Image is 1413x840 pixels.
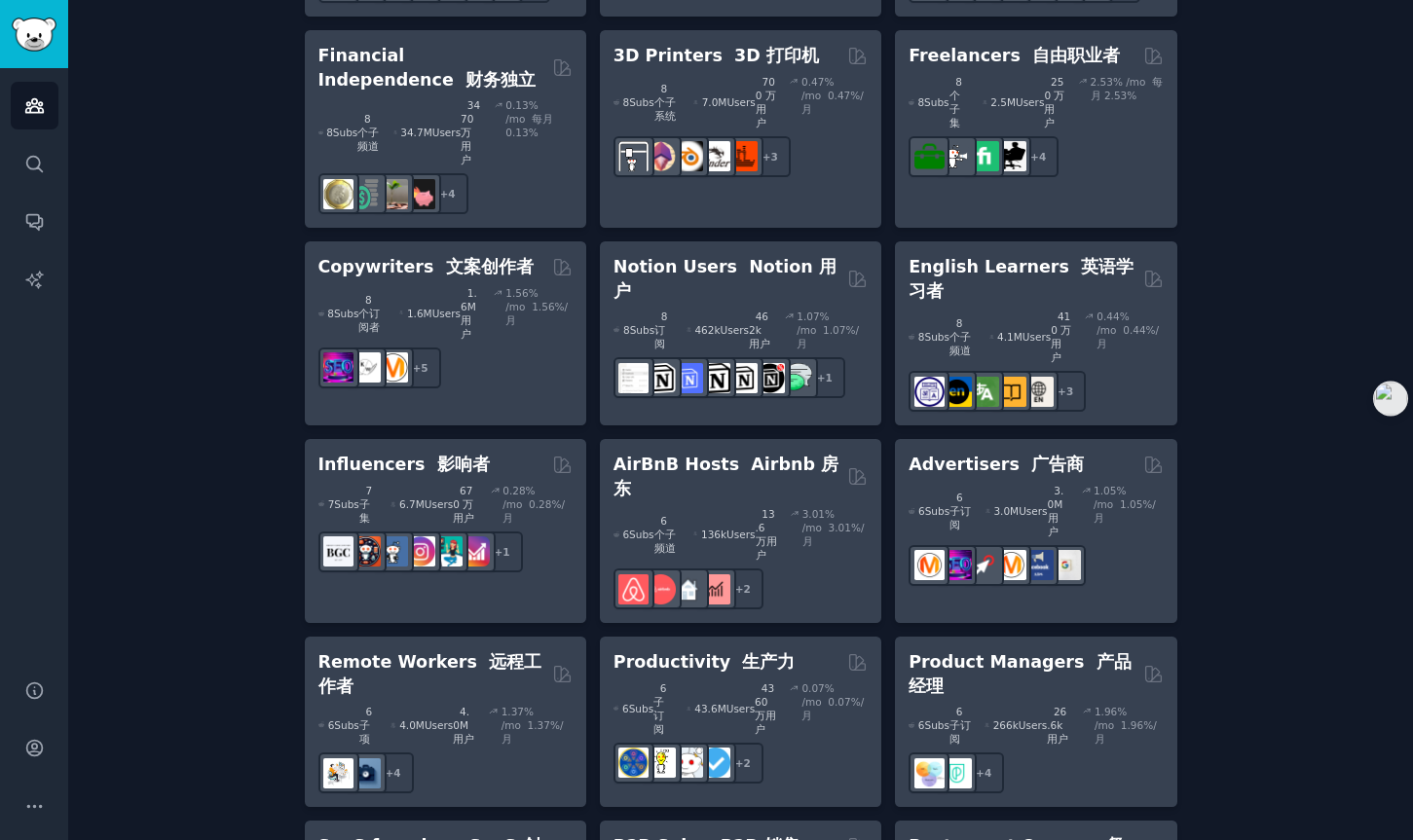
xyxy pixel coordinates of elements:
font: 0.28%/月 [502,498,565,524]
font: 财务独立 [465,70,536,90]
h2: English Learners [909,255,1135,303]
font: 3470 万用户 [461,99,480,165]
img: UKPersonalFinance [323,179,353,209]
img: ProductManagement [914,758,945,788]
div: 8 Sub s [614,75,681,129]
div: + 4 [1018,136,1059,177]
img: Learn_English [1023,377,1054,407]
font: 6 个子频道 [654,515,676,554]
font: 文案创作者 [446,257,534,276]
img: FacebookAds [1023,550,1054,580]
div: 1.07 % /mo [797,310,868,350]
div: 6 Sub s [909,484,972,538]
div: 1.56 % /mo [505,286,573,341]
img: BestNotionTemplates [755,363,785,393]
img: googleads [1051,550,1081,580]
div: 0.44 % /mo [1097,310,1163,364]
font: 250 万用户 [1044,76,1064,128]
font: 1.96%/月 [1095,719,1157,745]
div: 8 Sub s [614,310,673,350]
img: productivity [673,748,703,778]
h2: Product Managers [909,650,1135,698]
img: InstagramMarketing [405,536,435,566]
h2: Influencers [318,453,490,477]
img: 3Dmodeling [646,141,676,171]
div: 6 Sub s [614,507,680,562]
img: blender [673,141,703,171]
div: + 1 [804,357,845,398]
img: language_exchange [969,377,999,407]
div: 0.28 % /mo [502,484,573,525]
font: 462k 用户 [749,310,770,349]
img: Fire [378,179,408,209]
font: 8 订阅 [654,310,667,349]
div: + 4 [373,752,414,793]
img: work [351,758,381,788]
div: 7.0M Users [693,75,775,129]
div: 6 Sub s [318,705,378,746]
img: SEO [942,550,972,580]
font: 影响者 [437,455,490,474]
img: Notiontemplates [618,363,649,393]
div: + 3 [1045,371,1086,412]
font: 6 子项 [359,706,372,745]
img: BeautyGuruChatter [323,536,353,566]
div: + 4 [428,173,468,214]
img: languagelearning [914,377,945,407]
img: NotionGeeks [700,363,730,393]
font: 每月 2.53% [1091,76,1164,101]
img: ProductMgmt [942,758,972,788]
img: Freelancers [996,141,1026,171]
img: FinancialPlanning [351,179,381,209]
div: 1.05 % /mo [1094,484,1163,538]
font: 8 个订阅者 [358,294,380,333]
font: 6 子订阅 [653,682,666,735]
font: Airbnb 房东 [614,455,838,498]
font: 1.07%/月 [797,324,859,349]
div: + 2 [723,568,763,609]
h2: 3D Printers [614,44,819,68]
font: 远程工作者 [318,652,542,696]
div: + 4 [963,752,1004,793]
img: ender3 [700,141,730,171]
h2: Remote Workers [318,650,545,698]
font: 700 万用户 [756,76,776,128]
img: AirBnBInvesting [700,574,730,604]
h2: Financial Independence [318,44,545,91]
img: notioncreations [646,363,676,393]
div: 462k Users [687,310,771,350]
div: + 2 [723,743,763,784]
img: LearnEnglishOnReddit [996,377,1026,407]
div: 6 Sub s [909,705,971,746]
font: 8 个子频道 [949,317,971,356]
font: 0.47%/月 [801,90,864,115]
img: SEO [323,352,353,383]
img: NotionPromote [782,363,812,393]
div: 1.6M Users [399,286,481,341]
font: 4360 万用户 [755,682,776,735]
div: 6 Sub s [614,681,673,736]
h2: AirBnB Hosts [614,453,840,500]
font: 自由职业者 [1032,46,1120,65]
img: freelance_forhire [942,141,972,171]
img: 3Dprinting [618,141,649,171]
img: KeepWriting [351,352,381,383]
h2: Notion Users [614,255,840,303]
font: 4.0M 用户 [453,706,474,745]
div: 8 Sub s [909,75,969,129]
img: Instagram [378,536,408,566]
img: forhire [914,141,945,171]
div: 2.5M Users [983,75,1064,129]
h2: Freelancers [909,44,1120,68]
div: 6.7M Users [390,484,477,525]
font: 1.37%/月 [502,719,564,745]
h2: Advertisers [909,453,1084,477]
font: 670 万用户 [453,485,474,524]
font: 8 个子系统 [654,83,676,122]
div: 0.07 % /mo [801,681,868,736]
div: 266k Users [985,705,1069,746]
div: 3.0M Users [985,484,1068,538]
div: 2.53 % /mo [1091,75,1164,129]
font: 英语学习者 [909,257,1134,301]
div: 0.47 % /mo [801,75,868,129]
